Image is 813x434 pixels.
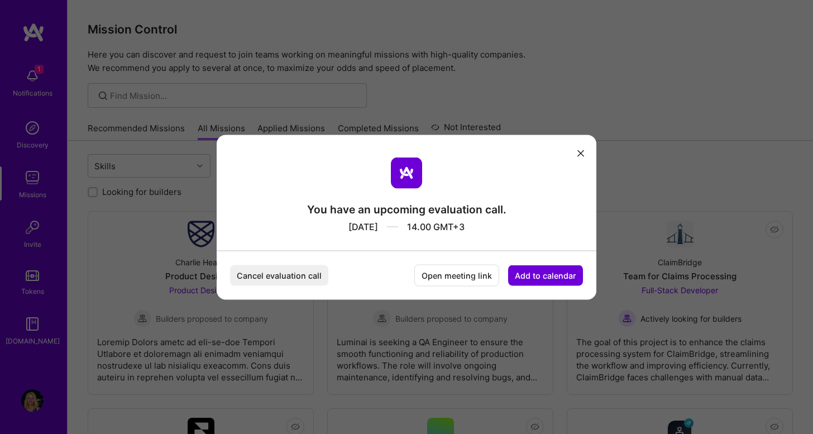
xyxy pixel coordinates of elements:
[217,135,596,299] div: modal
[230,265,328,285] button: Cancel evaluation call
[577,150,584,157] i: icon Close
[508,265,583,285] button: Add to calendar
[307,216,506,232] div: [DATE] 14.00 GMT+3
[391,157,422,188] img: aTeam logo
[414,264,499,286] button: Open meeting link
[307,202,506,216] div: You have an upcoming evaluation call.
